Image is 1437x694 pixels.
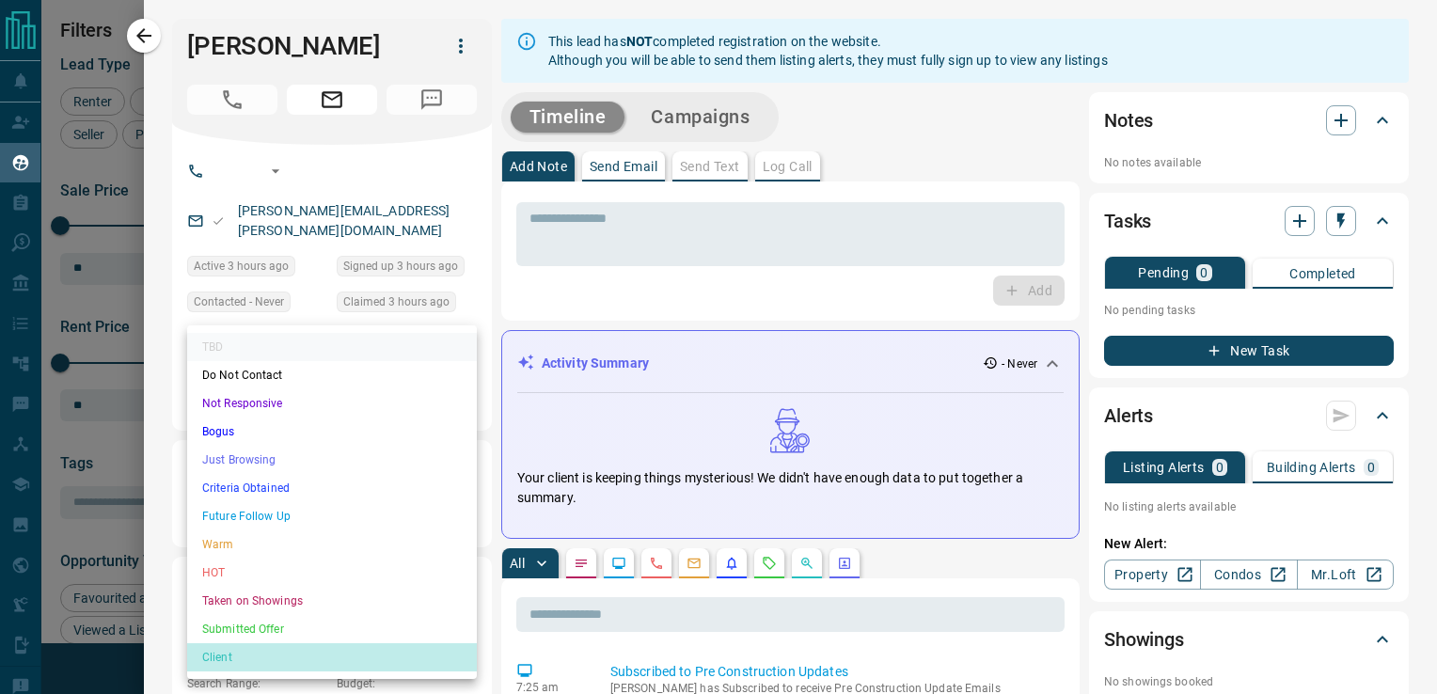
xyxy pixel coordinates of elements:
[187,587,477,615] li: Taken on Showings
[187,361,477,389] li: Do Not Contact
[187,474,477,502] li: Criteria Obtained
[187,502,477,530] li: Future Follow Up
[187,389,477,418] li: Not Responsive
[187,643,477,671] li: Client
[187,446,477,474] li: Just Browsing
[187,615,477,643] li: Submitted Offer
[187,559,477,587] li: HOT
[187,418,477,446] li: Bogus
[187,530,477,559] li: Warm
